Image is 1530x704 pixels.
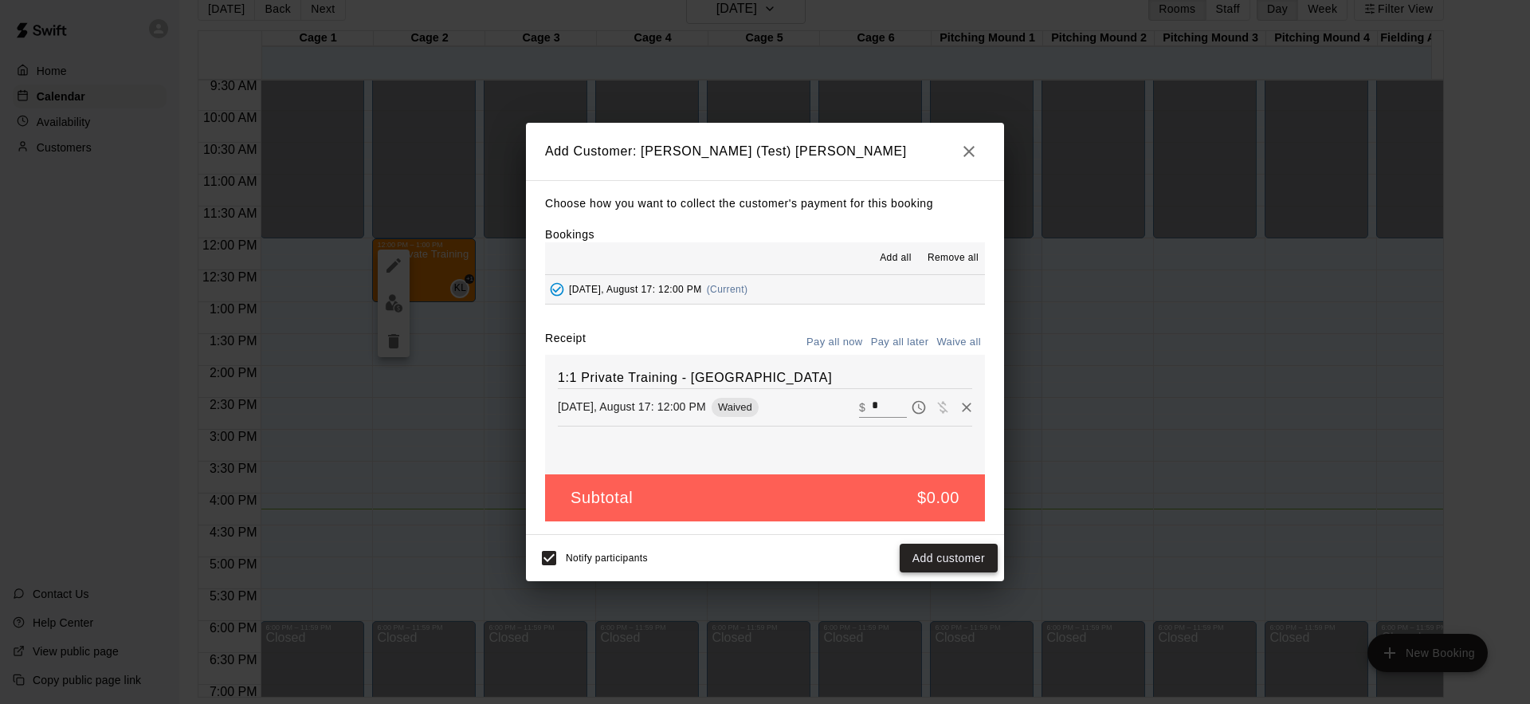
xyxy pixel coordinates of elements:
h6: 1:1 Private Training - [GEOGRAPHIC_DATA] [558,368,972,388]
h5: Subtotal [571,487,633,509]
label: Receipt [545,330,586,355]
span: Pay later [907,399,931,413]
button: Remove all [921,246,985,271]
button: Add customer [900,544,998,573]
span: (Current) [707,284,748,295]
h5: $0.00 [917,487,959,509]
button: Waive all [932,330,985,355]
span: Waive payment [931,399,955,413]
p: Choose how you want to collect the customer's payment for this booking [545,194,985,214]
p: [DATE], August 17: 12:00 PM [558,399,706,415]
span: Notify participants [566,553,648,564]
span: Waived [712,401,759,413]
span: Remove all [928,250,979,266]
p: $ [859,399,865,415]
button: Pay all later [867,330,933,355]
h2: Add Customer: [PERSON_NAME] (Test) [PERSON_NAME] [526,123,1004,180]
button: Add all [870,246,921,271]
button: Added - Collect Payment[DATE], August 17: 12:00 PM(Current) [545,275,985,305]
button: Remove [955,395,979,419]
button: Added - Collect Payment [545,277,569,301]
label: Bookings [545,228,594,241]
span: [DATE], August 17: 12:00 PM [569,284,702,295]
button: Pay all now [802,330,867,355]
span: Add all [880,250,912,266]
